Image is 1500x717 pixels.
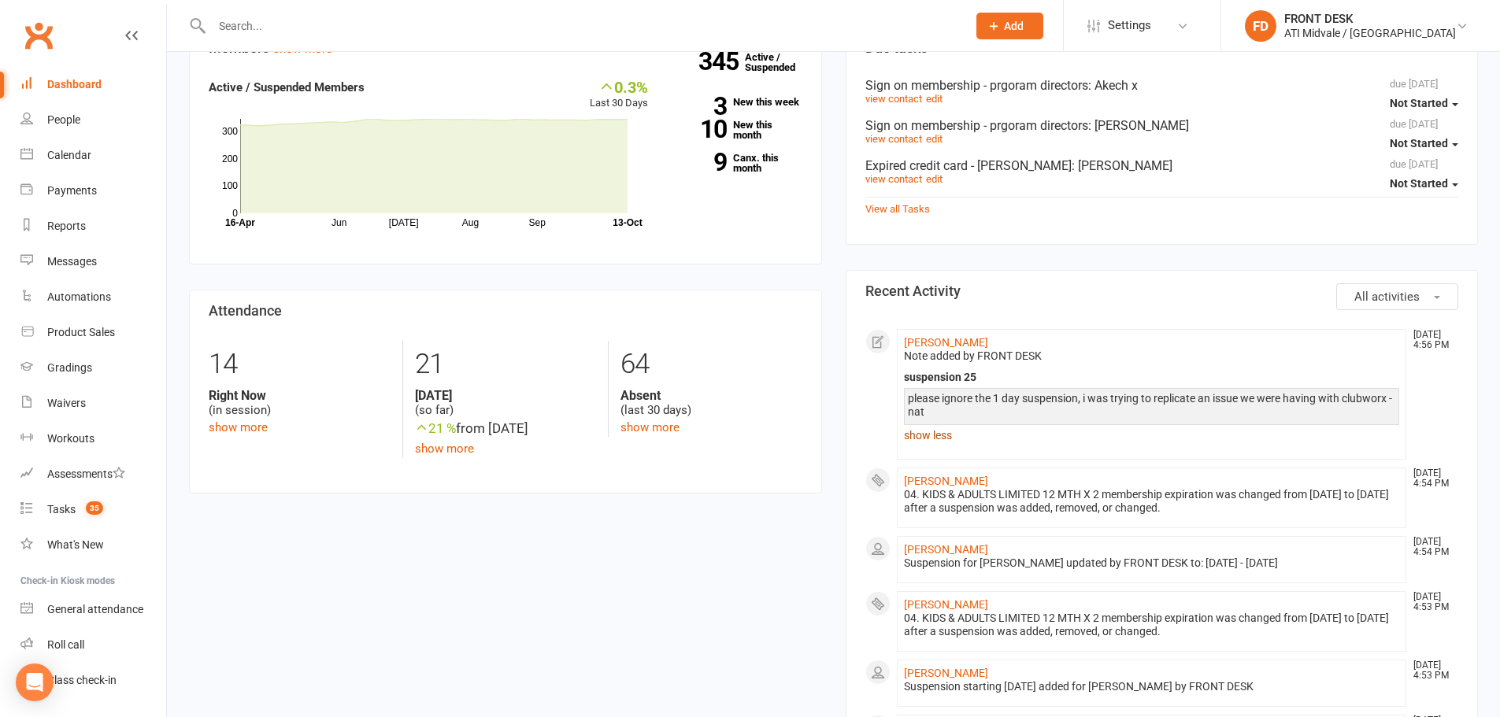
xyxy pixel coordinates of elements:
[47,290,111,303] div: Automations
[904,336,988,349] a: [PERSON_NAME]
[620,420,680,434] a: show more
[865,173,922,185] a: view contact
[1390,170,1458,198] button: Not Started
[20,527,166,563] a: What's New
[926,133,943,145] a: edit
[1406,330,1457,350] time: [DATE] 4:56 PM
[1072,158,1172,173] span: : [PERSON_NAME]
[47,149,91,161] div: Calendar
[1390,97,1448,109] span: Not Started
[904,371,1400,384] div: suspension 25
[47,674,117,686] div: Class check-in
[672,150,727,174] strong: 9
[86,501,103,515] span: 35
[904,680,1400,693] div: Suspension starting [DATE] added for [PERSON_NAME] by FRONT DESK
[20,386,166,421] a: Waivers
[1390,90,1458,118] button: Not Started
[1406,592,1457,612] time: [DATE] 4:53 PM
[20,173,166,209] a: Payments
[20,350,166,386] a: Gradings
[1284,12,1456,26] div: FRONT DESK
[1284,26,1456,40] div: ATI Midvale / [GEOGRAPHIC_DATA]
[904,424,1400,446] a: show less
[47,397,86,409] div: Waivers
[745,40,814,84] a: 345Active / Suspended
[47,255,97,268] div: Messages
[47,78,102,91] div: Dashboard
[16,663,54,701] div: Open Intercom Messenger
[1390,137,1448,150] span: Not Started
[47,538,104,551] div: What's New
[904,612,1400,638] div: 04. KIDS & ADULTS LIMITED 12 MTH X 2 membership expiration was changed from [DATE] to [DATE] afte...
[865,283,1459,299] h3: Recent Activity
[904,543,988,556] a: [PERSON_NAME]
[209,388,391,403] strong: Right Now
[865,158,1459,173] div: Expired credit card - [PERSON_NAME]
[415,418,596,439] div: from [DATE]
[207,15,956,37] input: Search...
[415,388,596,403] strong: [DATE]
[1354,290,1420,304] span: All activities
[908,392,1396,419] div: please ignore the 1 day suspension, i was trying to replicate an issue we were having with clubwo...
[20,244,166,279] a: Messages
[904,556,1400,570] div: Suspension for [PERSON_NAME] updated by FRONT DESK to: [DATE] - [DATE]
[20,209,166,244] a: Reports
[20,138,166,173] a: Calendar
[620,388,802,403] strong: Absent
[415,341,596,388] div: 21
[20,663,166,698] a: Class kiosk mode
[976,13,1043,39] button: Add
[47,468,125,480] div: Assessments
[47,361,92,374] div: Gradings
[904,349,1400,363] div: Note added by FRONT DESK
[20,102,166,138] a: People
[415,442,474,456] a: show more
[47,638,84,651] div: Roll call
[672,97,802,107] a: 3New this week
[926,173,943,185] a: edit
[47,184,97,197] div: Payments
[20,456,166,492] a: Assessments
[47,603,143,615] div: General attendance
[865,78,1459,93] div: Sign on membership - prgoram directors
[904,667,988,679] a: [PERSON_NAME]
[20,627,166,663] a: Roll call
[1336,283,1458,310] button: All activities
[698,50,745,73] strong: 345
[1108,8,1151,43] span: Settings
[1390,130,1458,158] button: Not Started
[1088,118,1189,133] span: : [PERSON_NAME]
[47,326,115,338] div: Product Sales
[209,40,802,56] h3: Members
[209,80,365,94] strong: Active / Suspended Members
[20,592,166,627] a: General attendance kiosk mode
[20,421,166,456] a: Workouts
[47,503,76,516] div: Tasks
[20,315,166,350] a: Product Sales
[209,420,268,434] a: show more
[415,420,456,436] span: 21 %
[926,93,943,105] a: edit
[47,432,94,445] div: Workouts
[209,303,802,319] h3: Attendance
[672,153,802,173] a: 9Canx. this month
[865,40,1459,56] h3: Due tasks
[865,93,922,105] a: view contact
[672,120,802,140] a: 10New this month
[1406,660,1457,681] time: [DATE] 4:53 PM
[672,117,727,141] strong: 10
[865,118,1459,133] div: Sign on membership - prgoram directors
[47,220,86,232] div: Reports
[1406,537,1457,557] time: [DATE] 4:54 PM
[1245,10,1276,42] div: FD
[415,388,596,418] div: (so far)
[865,133,922,145] a: view contact
[590,78,648,95] div: 0.3%
[19,16,58,55] a: Clubworx
[209,341,391,388] div: 14
[620,341,802,388] div: 64
[20,279,166,315] a: Automations
[672,94,727,118] strong: 3
[904,488,1400,515] div: 04. KIDS & ADULTS LIMITED 12 MTH X 2 membership expiration was changed from [DATE] to [DATE] afte...
[47,113,80,126] div: People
